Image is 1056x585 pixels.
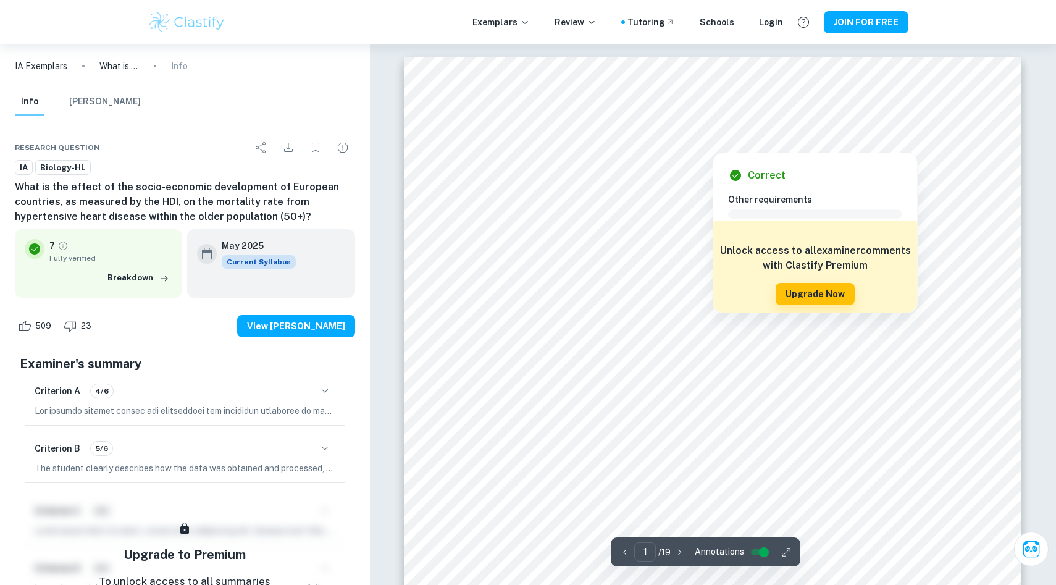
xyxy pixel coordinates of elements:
span: 4/6 [91,385,113,397]
p: Exemplars [472,15,530,29]
h6: Criterion A [35,384,80,398]
p: Review [555,15,597,29]
button: View [PERSON_NAME] [237,315,355,337]
h6: Criterion B [35,442,80,455]
button: Ask Clai [1014,532,1049,566]
button: Info [15,88,44,116]
h6: Other requirements [728,193,912,206]
span: Biology-HL [36,162,90,174]
p: 7 [49,239,55,253]
span: Fully verified [49,253,172,264]
a: Biology-HL [35,160,91,175]
a: IA [15,160,33,175]
a: Tutoring [627,15,675,29]
h6: Unlock access to all examiner comments with Clastify Premium [719,243,911,273]
img: Clastify logo [148,10,226,35]
div: Bookmark [303,135,328,160]
p: What is the effect of the socio-economic development of European countries, as measured by the HD... [99,59,139,73]
button: [PERSON_NAME] [69,88,141,116]
p: The student clearly describes how the data was obtained and processed, facilitating an easy under... [35,461,335,475]
span: Research question [15,142,100,153]
h5: Upgrade to Premium [124,545,246,564]
a: Schools [700,15,734,29]
a: IA Exemplars [15,59,67,73]
h5: Examiner's summary [20,355,350,373]
div: This exemplar is based on the current syllabus. Feel free to refer to it for inspiration/ideas wh... [222,255,296,269]
div: Dislike [61,316,98,336]
h6: May 2025 [222,239,286,253]
div: Share [249,135,274,160]
span: Annotations [695,545,744,558]
h6: Correct [748,168,786,183]
span: Current Syllabus [222,255,296,269]
span: IA [15,162,32,174]
p: Lor ipsumdo sitamet consec adi elitseddoei tem incididun utlaboree do mag aliquaen adminimv, quis... [35,404,335,418]
button: Help and Feedback [793,12,814,33]
button: JOIN FOR FREE [824,11,908,33]
p: / 19 [658,545,671,559]
div: Like [15,316,58,336]
h6: What is the effect of the socio-economic development of European countries, as measured by the HD... [15,180,355,224]
span: 509 [28,320,58,332]
a: Grade fully verified [57,240,69,251]
a: Login [759,15,783,29]
p: Info [171,59,188,73]
div: Report issue [330,135,355,160]
button: Upgrade Now [776,283,855,305]
span: 23 [74,320,98,332]
div: Download [276,135,301,160]
span: 5/6 [91,443,112,454]
button: Breakdown [104,269,172,287]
